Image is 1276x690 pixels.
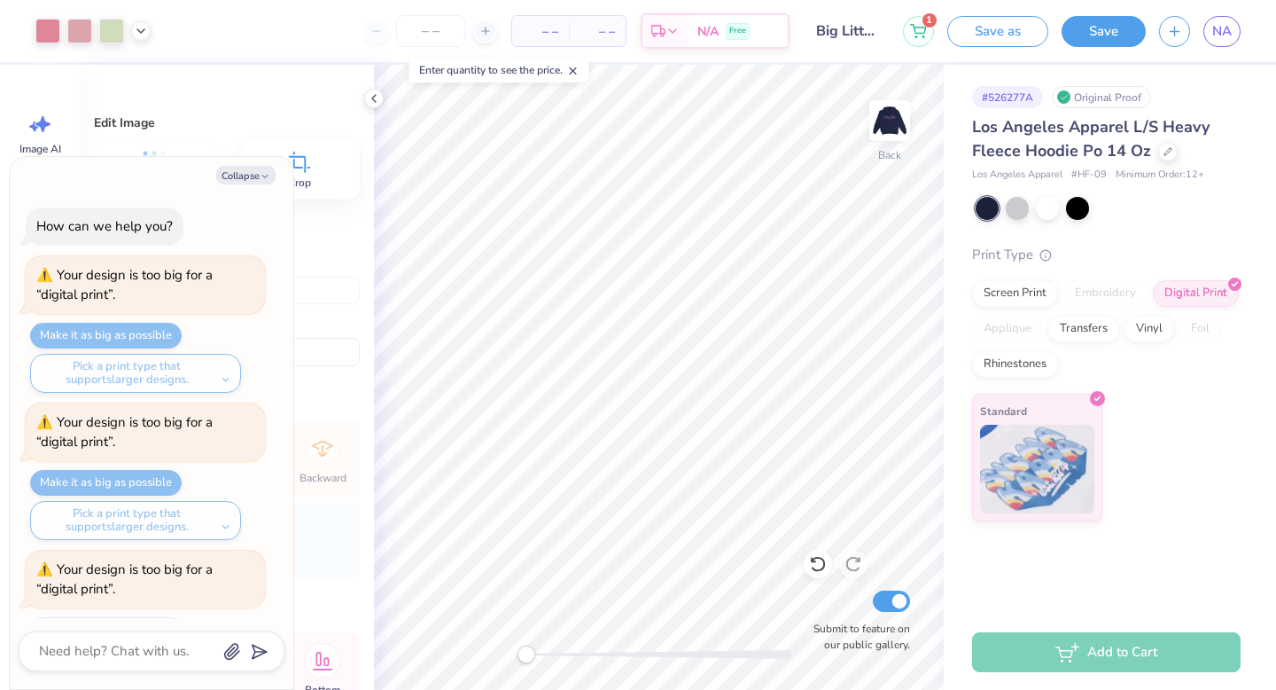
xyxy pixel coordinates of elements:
span: Free [729,25,746,37]
button: Save [1062,16,1146,47]
div: Screen Print [972,280,1058,307]
div: Your design is too big for a “digital print”. [36,413,213,451]
span: Standard [980,402,1027,420]
div: Edit Image [94,114,360,132]
a: NA [1203,16,1241,47]
span: # HF-09 [1071,168,1107,183]
div: Transfers [1048,316,1119,342]
button: Collapse [216,166,276,184]
div: Original Proof [1052,86,1151,108]
div: # 526277A [972,86,1043,108]
span: 1 [922,13,937,27]
span: Minimum Order: 12 + [1116,168,1204,183]
span: Image AI [19,142,61,156]
input: Untitled Design [803,13,890,49]
div: Back [878,147,901,163]
div: Enter quantity to see the price. [409,58,589,82]
div: Accessibility label [517,646,535,663]
div: Rhinestones [972,351,1058,378]
label: Submit to feature on our public gallery. [804,621,910,653]
span: Crop [288,176,311,190]
span: N/A [697,22,719,41]
div: Your design is too big for a “digital print”. [36,561,213,599]
div: Vinyl [1124,316,1174,342]
button: 1 [903,16,934,47]
div: Foil [1179,316,1221,342]
span: NA [1212,21,1232,42]
button: Save as [947,16,1048,47]
div: Applique [972,316,1043,342]
div: Embroidery [1063,280,1148,307]
input: – – [396,15,465,47]
div: Print Type [972,245,1241,265]
div: Your design is too big for a “digital print”. [36,266,213,304]
span: – – [523,22,558,41]
div: How can we help you? [36,217,173,235]
img: Standard [980,425,1094,514]
div: Digital Print [1153,280,1239,307]
span: Los Angeles Apparel [972,168,1062,183]
span: Los Angeles Apparel L/S Heavy Fleece Hoodie Po 14 Oz [972,116,1210,161]
span: – – [580,22,615,41]
img: Back [872,103,907,138]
